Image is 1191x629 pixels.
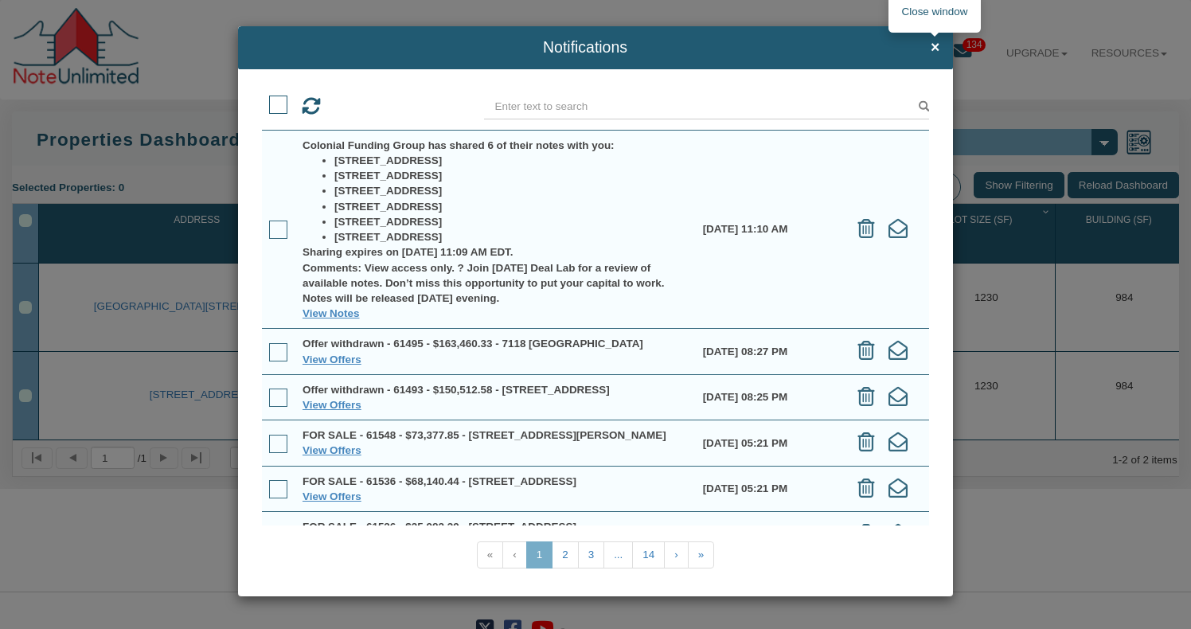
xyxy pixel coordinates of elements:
div: FOR SALE - 61548 - $73,377.85 - [STREET_ADDRESS][PERSON_NAME] [303,428,689,443]
li: [STREET_ADDRESS] [334,153,689,168]
div: Comments: View access only. ? Join [DATE] Deal Lab for a review of available notes. Don’t miss th... [303,260,689,307]
a: ‹ [502,541,526,568]
li: [STREET_ADDRESS] [334,183,689,198]
div: Colonial Funding Group has shared 6 of their notes with you: [303,138,689,153]
td: [DATE] 08:27 PM [696,329,842,374]
span: × [931,39,939,56]
td: [DATE] 05:21 PM [696,512,842,557]
li: [STREET_ADDRESS] [334,229,689,244]
a: 3 [578,541,604,568]
span: Notifications [252,39,920,56]
input: Enter text to search [484,93,929,119]
a: › [664,541,688,568]
div: Offer withdrawn - 61493 - $150,512.58 - [STREET_ADDRESS] [303,382,689,397]
td: [DATE] 08:25 PM [696,374,842,420]
li: [STREET_ADDRESS] [334,214,689,229]
td: [DATE] 05:21 PM [696,466,842,511]
div: Offer withdrawn - 61495 - $163,460.33 - 7118 [GEOGRAPHIC_DATA] [303,336,689,351]
a: View Offers [303,490,361,502]
li: [STREET_ADDRESS] [334,199,689,214]
li: [STREET_ADDRESS] [334,168,689,183]
a: View Notes [303,307,360,319]
div: Sharing expires on [DATE] 11:09 AM EDT. [303,244,689,260]
a: ... [603,541,633,568]
div: FOR SALE - 61536 - $68,140.44 - [STREET_ADDRESS] [303,474,689,489]
div: FOR SALE - 61526 - $35,982.39 - [STREET_ADDRESS] [303,519,689,534]
a: « [477,541,503,568]
a: 1 [526,541,553,568]
a: View Offers [303,444,361,456]
a: View Offers [303,399,361,411]
a: View Offers [303,354,361,365]
a: » [688,541,714,568]
td: [DATE] 11:10 AM [696,130,842,328]
td: [DATE] 05:21 PM [696,420,842,466]
a: 2 [552,541,578,568]
a: 14 [632,541,665,568]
